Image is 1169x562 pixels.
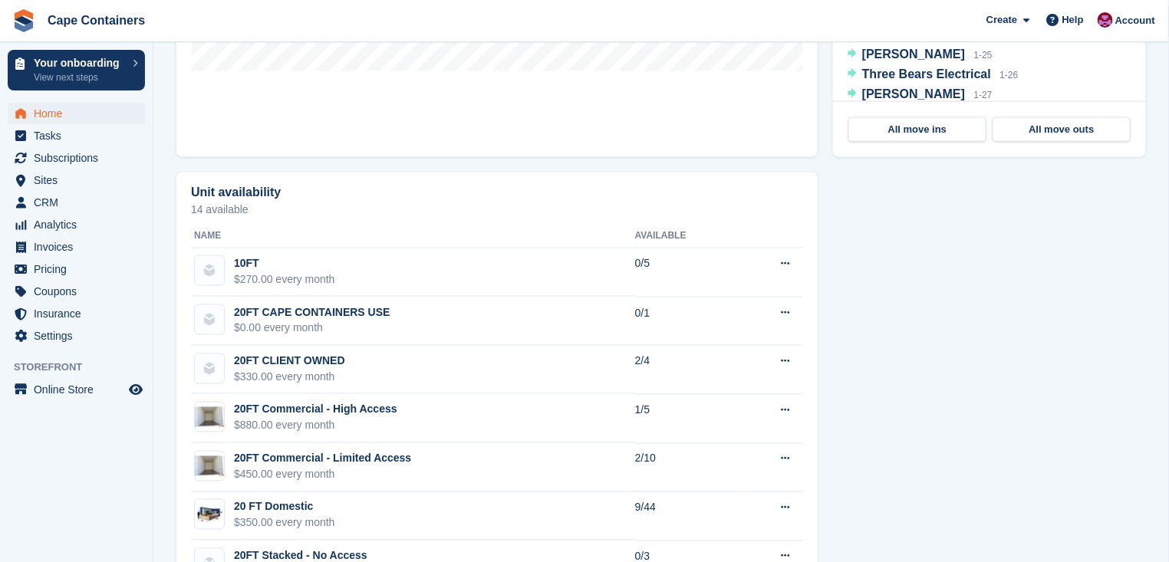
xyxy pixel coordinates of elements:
span: Settings [34,325,126,347]
span: Create [986,12,1017,28]
a: All move outs [993,117,1131,142]
span: Online Store [34,379,126,400]
span: Insurance [34,303,126,324]
td: 2/10 [635,443,739,492]
span: 1-27 [974,90,993,100]
a: [PERSON_NAME] 1-25 [848,45,993,65]
a: menu [8,325,145,347]
img: 20-ft-container.jpg [195,504,224,526]
a: Cape Containers [41,8,151,33]
p: View next steps [34,71,125,84]
div: $0.00 every month [234,320,390,337]
span: Tasks [34,125,126,146]
div: $450.00 every month [234,467,411,483]
a: menu [8,147,145,169]
div: 20 FT Domestic [234,499,335,515]
div: 20FT CAPE CONTAINERS USE [234,304,390,320]
span: [PERSON_NAME] [862,87,965,100]
div: 20FT Commercial - Limited Access [234,451,411,467]
a: Three Bears Electrical 1-26 [848,65,1019,85]
a: menu [8,303,145,324]
img: blank-unit-type-icon-ffbac7b88ba66c5e286b0e438baccc4b9c83835d4c34f86887a83fc20ec27e7b.svg [195,354,224,383]
a: menu [8,236,145,258]
div: 10FT [234,255,335,271]
span: Pricing [34,258,126,280]
span: Home [34,103,126,124]
div: $270.00 every month [234,271,335,288]
span: 1-25 [974,50,993,61]
p: 14 available [191,204,803,215]
img: blank-unit-type-icon-ffbac7b88ba66c5e286b0e438baccc4b9c83835d4c34f86887a83fc20ec27e7b.svg [195,305,224,334]
a: menu [8,169,145,191]
span: Sites [34,169,126,191]
a: menu [8,281,145,302]
img: Matt Dollisson [1098,12,1113,28]
span: 1-26 [1000,70,1019,81]
span: Three Bears Electrical [862,67,991,81]
img: blank-unit-type-icon-ffbac7b88ba66c5e286b0e438baccc4b9c83835d4c34f86887a83fc20ec27e7b.svg [195,256,224,285]
a: menu [8,192,145,213]
span: Analytics [34,214,126,235]
td: 2/4 [635,346,739,395]
span: Account [1115,13,1155,28]
a: All move ins [848,117,986,142]
img: IMG_0284.jpeg [195,407,224,427]
a: menu [8,103,145,124]
span: [PERSON_NAME] [862,48,965,61]
a: menu [8,379,145,400]
a: menu [8,125,145,146]
td: 1/5 [635,394,739,443]
img: stora-icon-8386f47178a22dfd0bd8f6a31ec36ba5ce8667c1dd55bd0f319d3a0aa187defe.svg [12,9,35,32]
img: IMG_0284.jpeg [195,456,224,476]
td: 0/1 [635,297,739,346]
span: Storefront [14,360,153,375]
p: Your onboarding [34,58,125,68]
div: 20FT CLIENT OWNED [234,353,345,370]
td: 9/44 [635,492,739,541]
span: Subscriptions [34,147,126,169]
span: Help [1062,12,1084,28]
th: Name [191,224,635,248]
a: menu [8,258,145,280]
div: $350.00 every month [234,515,335,531]
a: menu [8,214,145,235]
div: 20FT Commercial - High Access [234,402,397,418]
a: [PERSON_NAME] 1-27 [848,85,993,105]
a: Preview store [127,380,145,399]
td: 0/5 [635,248,739,297]
h2: Unit availability [191,186,281,199]
div: $880.00 every month [234,418,397,434]
th: Available [635,224,739,248]
span: CRM [34,192,126,213]
span: Coupons [34,281,126,302]
span: Invoices [34,236,126,258]
div: $330.00 every month [234,370,345,386]
a: Your onboarding View next steps [8,50,145,90]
